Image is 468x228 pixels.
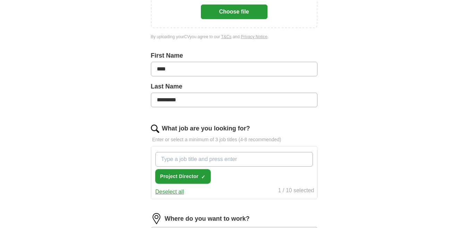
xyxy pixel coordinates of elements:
input: Type a job title and press enter [155,152,313,167]
button: Choose file [201,5,267,19]
label: Where do you want to work? [165,214,250,223]
button: Deselect all [155,188,184,196]
a: Privacy Notice [241,34,267,39]
button: Project Director✓ [155,169,211,184]
p: Enter or select a minimum of 3 job titles (4-8 recommended) [151,136,317,143]
label: Last Name [151,82,317,91]
label: First Name [151,51,317,60]
img: location.png [151,213,162,224]
div: 1 / 10 selected [278,186,314,196]
span: ✓ [201,174,205,180]
span: Project Director [160,173,199,180]
div: By uploading your CV you agree to our and . [151,34,317,40]
label: What job are you looking for? [162,124,250,133]
img: search.png [151,125,159,133]
a: T&Cs [221,34,231,39]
